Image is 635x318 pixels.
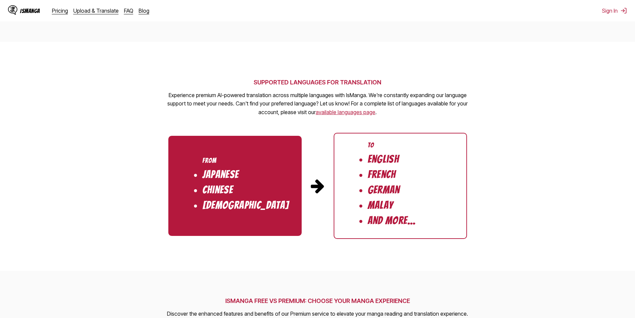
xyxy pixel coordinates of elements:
h2: ISMANGA FREE VS PREMIUM: CHOOSE YOUR MANGA EXPERIENCE [167,297,468,304]
ul: Source Languages [168,136,302,236]
ul: Target Languages [334,133,467,239]
p: Experience premium AI-powered translation across multiple languages with IsManga. We're constantl... [164,91,471,117]
li: French [368,169,396,180]
li: [DEMOGRAPHIC_DATA] [202,200,289,211]
a: Available languages [316,109,375,115]
li: Malay [368,200,393,211]
h2: SUPPORTED LANGUAGES FOR TRANSLATION [164,79,471,86]
img: Arrow pointing from source to target languages [310,178,326,194]
a: Upload & Translate [73,7,119,14]
li: English [368,153,399,165]
a: Blog [139,7,149,14]
img: IsManga Logo [8,5,17,15]
li: German [368,184,400,196]
li: Japanese [202,169,239,180]
li: And More... [368,215,416,226]
button: Sign In [602,7,627,14]
img: Sign out [620,7,627,14]
div: From [202,157,217,164]
a: IsManga LogoIsManga [8,5,52,16]
li: Chinese [202,184,233,196]
div: IsManga [20,8,40,14]
a: Pricing [52,7,68,14]
div: To [368,141,374,149]
a: FAQ [124,7,133,14]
